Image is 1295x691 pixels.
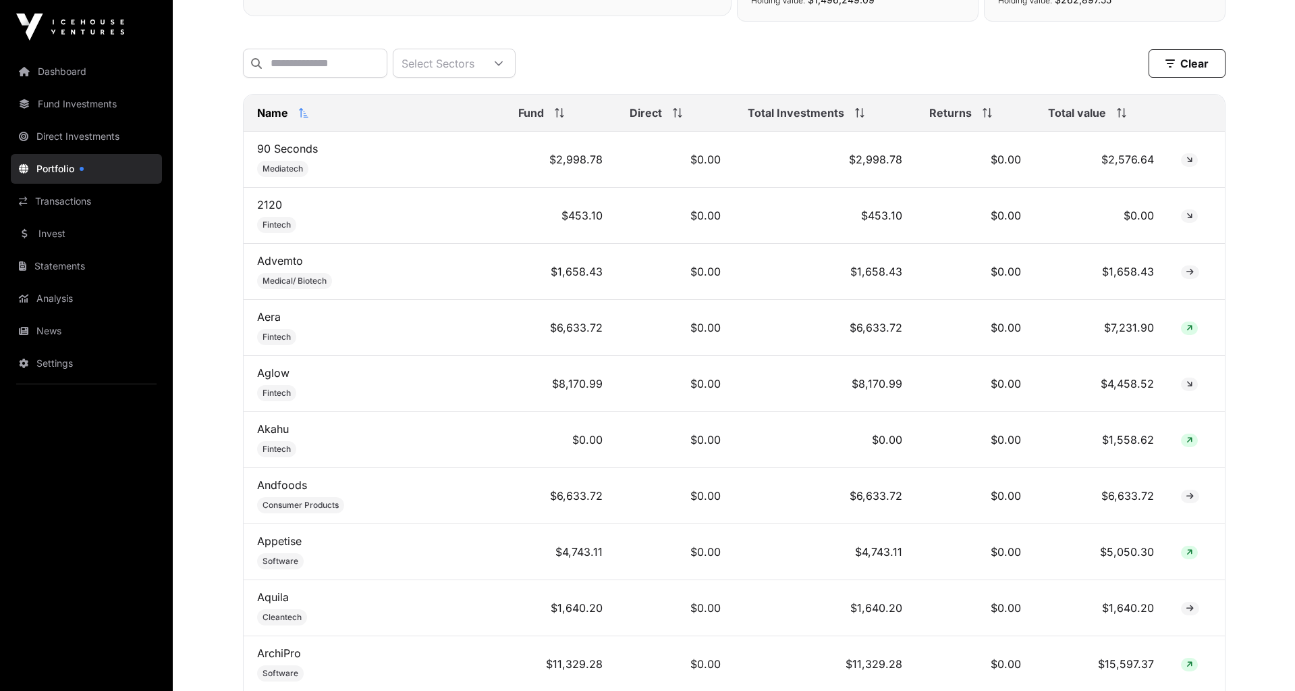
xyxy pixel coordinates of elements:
td: $1,658.43 [734,244,916,300]
td: $2,998.78 [734,132,916,188]
td: $0.00 [1035,188,1167,244]
td: $8,170.99 [734,356,916,412]
td: $453.10 [505,188,615,244]
span: Total value [1048,105,1106,121]
td: $0.00 [734,412,916,468]
a: Andfoods [257,478,307,492]
span: Software [263,556,298,567]
td: $0.00 [916,132,1035,188]
td: $0.00 [616,188,735,244]
a: Dashboard [11,57,162,86]
span: Mediatech [263,163,303,174]
td: $2,998.78 [505,132,615,188]
td: $8,170.99 [505,356,615,412]
td: $0.00 [616,300,735,356]
a: Advemto [257,254,303,267]
td: $4,743.11 [505,524,615,580]
td: $6,633.72 [1035,468,1167,524]
span: Direct [630,105,662,121]
span: Fintech [263,332,291,342]
a: Transactions [11,186,162,216]
a: Direct Investments [11,122,162,151]
img: Icehouse Ventures Logo [16,14,124,41]
td: $0.00 [916,244,1035,300]
a: Settings [11,349,162,378]
button: Clear [1149,49,1225,78]
td: $6,633.72 [734,300,916,356]
td: $4,458.52 [1035,356,1167,412]
td: $6,633.72 [505,300,615,356]
td: $0.00 [616,468,735,524]
td: $0.00 [916,468,1035,524]
td: $0.00 [505,412,615,468]
td: $1,640.20 [505,580,615,636]
a: Aquila [257,590,289,604]
span: Name [257,105,288,121]
td: $5,050.30 [1035,524,1167,580]
iframe: Chat Widget [1228,626,1295,691]
td: $1,558.62 [1035,412,1167,468]
td: $1,640.20 [1035,580,1167,636]
span: Total Investments [748,105,844,121]
span: Fintech [263,220,291,230]
div: Select Sectors [393,49,483,77]
a: Statements [11,251,162,281]
td: $0.00 [616,244,735,300]
td: $1,658.43 [1035,244,1167,300]
a: Akahu [257,422,289,436]
td: $6,633.72 [734,468,916,524]
span: Fintech [263,388,291,399]
a: Analysis [11,284,162,313]
td: $0.00 [616,132,735,188]
a: Aglow [257,366,290,380]
td: $0.00 [916,580,1035,636]
a: News [11,316,162,346]
td: $0.00 [616,580,735,636]
a: Fund Investments [11,89,162,119]
span: Medical/ Biotech [263,276,327,286]
td: $453.10 [734,188,916,244]
span: Software [263,668,298,679]
td: $0.00 [916,412,1035,468]
span: Fund [518,105,544,121]
span: Consumer Products [263,500,339,511]
td: $1,640.20 [734,580,916,636]
a: Portfolio [11,154,162,184]
span: Fintech [263,444,291,455]
span: Returns [929,105,972,121]
td: $0.00 [916,188,1035,244]
td: $0.00 [616,412,735,468]
td: $0.00 [616,356,735,412]
a: Invest [11,219,162,249]
td: $2,576.64 [1035,132,1167,188]
td: $1,658.43 [505,244,615,300]
td: $4,743.11 [734,524,916,580]
td: $0.00 [916,356,1035,412]
a: ArchiPro [257,646,301,660]
td: $0.00 [916,300,1035,356]
td: $6,633.72 [505,468,615,524]
span: Cleantech [263,612,302,623]
td: $0.00 [616,524,735,580]
td: $7,231.90 [1035,300,1167,356]
a: 2120 [257,198,282,211]
td: $0.00 [916,524,1035,580]
a: Appetise [257,534,302,548]
a: Aera [257,310,281,324]
a: 90 Seconds [257,142,318,155]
